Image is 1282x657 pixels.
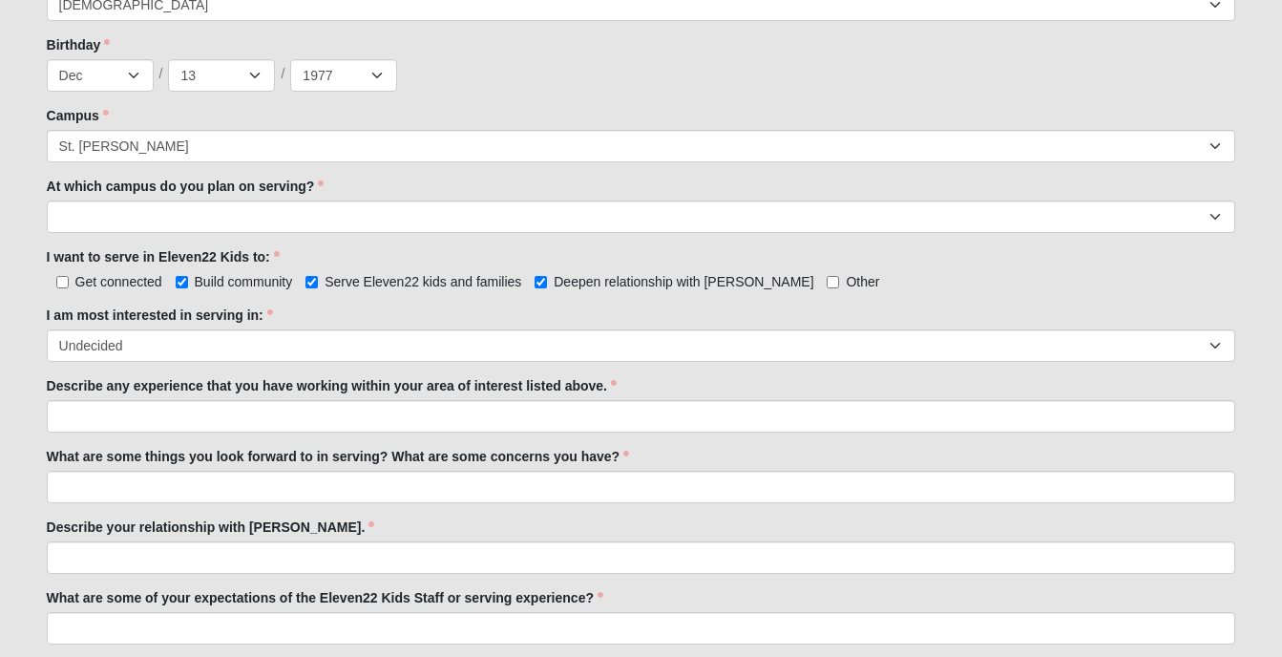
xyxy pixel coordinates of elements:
input: Get connected [56,276,69,288]
label: I want to serve in Eleven22 Kids to: [47,247,280,266]
label: At which campus do you plan on serving? [47,177,325,196]
label: Campus [47,106,109,125]
span: Get connected [75,274,162,289]
label: Birthday [47,35,111,54]
label: What are some things you look forward to in serving? What are some concerns you have? [47,447,630,466]
span: / [159,64,163,85]
span: Deepen relationship with [PERSON_NAME] [554,274,813,289]
input: Other [827,276,839,288]
span: Other [846,274,879,289]
label: What are some of your expectations of the Eleven22 Kids Staff or serving experience? [47,588,603,607]
label: I am most interested in serving in: [47,306,273,325]
label: Describe any experience that you have working within your area of interest listed above. [47,376,617,395]
span: Serve Eleven22 kids and families [325,274,521,289]
label: Describe your relationship with [PERSON_NAME]. [47,518,375,537]
input: Build community [176,276,188,288]
input: Serve Eleven22 kids and families [305,276,318,288]
input: Deepen relationship with [PERSON_NAME] [535,276,547,288]
span: Build community [195,274,293,289]
span: / [281,64,284,85]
